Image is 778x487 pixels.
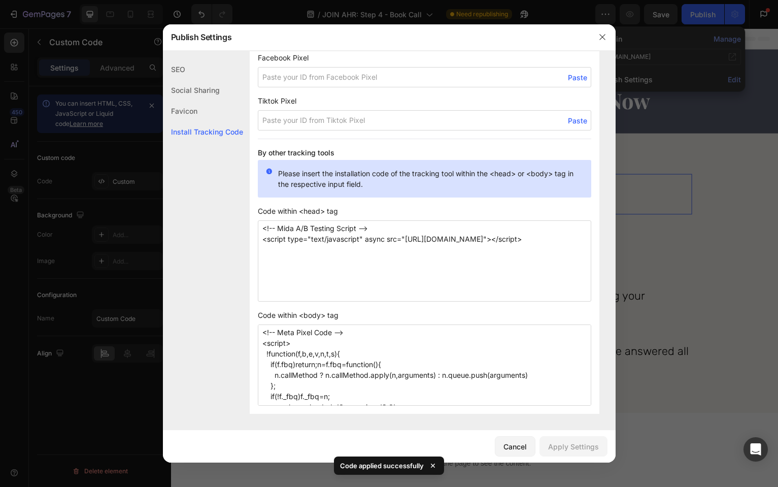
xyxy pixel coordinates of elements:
span: Paste [568,72,587,83]
span: Code within <head> tag [258,206,591,216]
h3: By other tracking tools [258,147,591,158]
div: Install Tracking Code [163,121,243,142]
div: Social Sharing [163,80,243,101]
div: SEO [163,59,243,80]
div: Open Intercom Messenger [743,437,768,462]
span: Publish the page to see the content. [86,168,523,178]
span: Paste [568,115,587,126]
p: You will receive the test kit in about 7 business days. [87,192,522,209]
div: Cancel [503,441,527,452]
h2: don't wait: book your health strategy call now [96,36,513,85]
input: Paste your ID from Tiktok Pixel [258,110,591,131]
button: Cancel [495,436,535,457]
p: BOOK YOUR HEALTH STRATEGY SESSION BELOW [87,121,522,140]
button: Apply Settings [539,436,607,457]
p: If you are unable to click on the 'Schedule Meeting' button, verify you've answered all the quest... [87,315,522,349]
span: Custom Code [86,154,523,166]
span: Facebook Pixel [258,52,591,63]
div: Publish Settings [163,24,589,50]
div: Apply Settings [548,441,599,452]
p: You will complete the test at home and we will review the results during your appointment. [87,259,522,293]
span: Code within <body> tag [258,310,591,320]
div: Favicon [163,101,243,121]
p: Code applied successfully [340,461,424,471]
p: Publish the page to see the content. [8,431,601,441]
input: Paste your ID from Facebook Pixel [258,67,591,87]
img: gempages_555411340303270778-b7f82781-fd7d-43af-a127-404b4c2738d0.png [254,401,355,423]
p: You do need to send us the results. [87,226,522,243]
span: Tiktok Pixel [258,95,591,106]
strong: NOT [122,228,144,241]
div: Custom Code [99,132,142,141]
p: Please insert the installation code of the tracking tool within the <head> or <body> tag in the r... [278,168,583,189]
